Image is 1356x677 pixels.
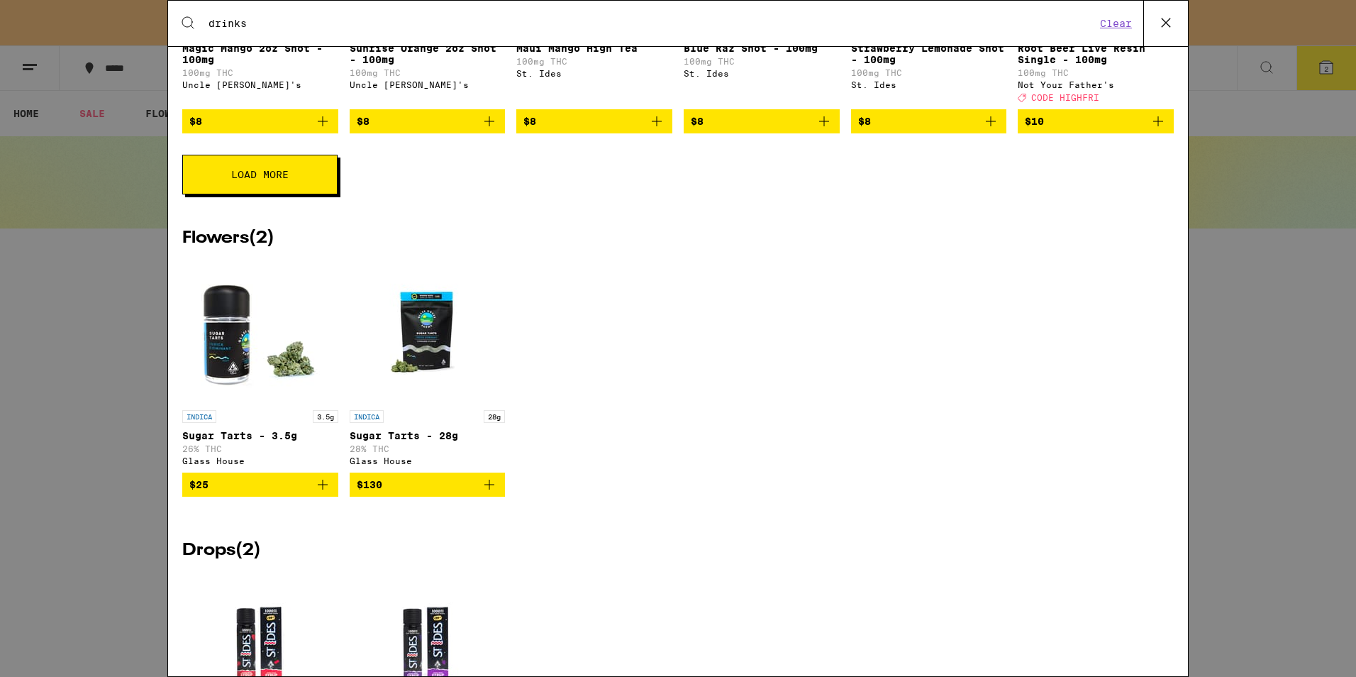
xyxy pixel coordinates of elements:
[350,430,506,441] p: Sugar Tarts - 28g
[182,410,216,423] p: INDICA
[684,109,840,133] button: Add to bag
[858,116,871,127] span: $8
[684,69,840,78] div: St. Ides
[9,10,102,21] span: Hi. Need any help?
[1096,17,1136,30] button: Clear
[350,444,506,453] p: 28% THC
[851,43,1007,65] p: Strawberry Lemonade Shot - 100mg
[350,410,384,423] p: INDICA
[182,430,338,441] p: Sugar Tarts - 3.5g
[357,116,369,127] span: $8
[516,109,672,133] button: Add to bag
[523,116,536,127] span: $8
[1025,116,1044,127] span: $10
[1018,43,1174,65] p: Root Beer Live Resin Single - 100mg
[851,80,1007,89] div: St. Ides
[231,170,289,180] span: Load More
[350,261,506,473] a: Open page for Sugar Tarts - 28g from Glass House
[182,155,338,194] button: Load More
[350,473,506,497] button: Add to bag
[182,444,338,453] p: 26% THC
[1031,93,1099,102] span: CODE HIGHFRI
[182,261,338,473] a: Open page for Sugar Tarts - 3.5g from Glass House
[182,456,338,466] div: Glass House
[182,109,338,133] button: Add to bag
[182,542,1174,559] h2: Drops ( 2 )
[208,17,1096,30] input: Search for products & categories
[1018,109,1174,133] button: Add to bag
[684,57,840,66] p: 100mg THC
[484,410,505,423] p: 28g
[182,80,338,89] div: Uncle [PERSON_NAME]'s
[516,43,672,54] p: Maui Mango High Tea
[851,68,1007,77] p: 100mg THC
[350,68,506,77] p: 100mg THC
[350,109,506,133] button: Add to bag
[1018,68,1174,77] p: 100mg THC
[1018,80,1174,89] div: Not Your Father's
[313,410,338,423] p: 3.5g
[182,43,338,65] p: Magic Mango 2oz Shot - 100mg
[357,479,382,490] span: $130
[189,261,331,403] img: Glass House - Sugar Tarts - 3.5g
[189,479,209,490] span: $25
[182,230,1174,247] h2: Flowers ( 2 )
[851,109,1007,133] button: Add to bag
[356,261,498,403] img: Glass House - Sugar Tarts - 28g
[350,456,506,466] div: Glass House
[350,43,506,65] p: Sunrise Orange 2oz Shot - 100mg
[350,80,506,89] div: Uncle [PERSON_NAME]'s
[516,57,672,66] p: 100mg THC
[182,68,338,77] p: 100mg THC
[516,69,672,78] div: St. Ides
[189,116,202,127] span: $8
[182,473,338,497] button: Add to bag
[691,116,704,127] span: $8
[684,43,840,54] p: Blue Raz Shot - 100mg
